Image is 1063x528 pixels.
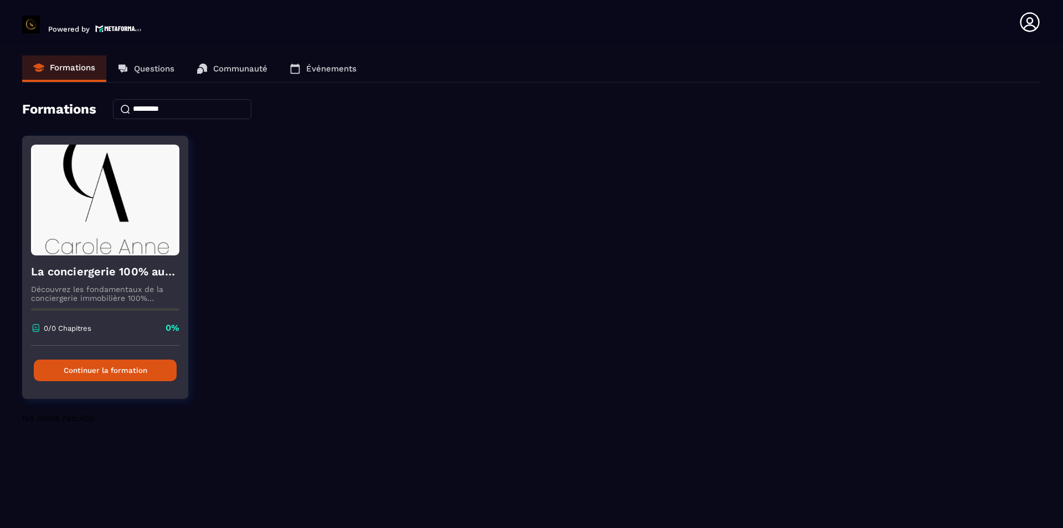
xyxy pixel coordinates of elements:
a: Communauté [185,55,278,82]
p: 0/0 Chapitres [44,324,91,332]
p: 0% [166,322,179,334]
p: Communauté [213,64,267,74]
img: logo [95,24,142,33]
p: Questions [134,64,174,74]
h4: Formations [22,101,96,117]
p: Événements [306,64,357,74]
p: Formations [50,63,95,73]
p: Powered by [48,25,90,33]
a: Événements [278,55,368,82]
a: Questions [106,55,185,82]
button: Continuer la formation [34,360,177,381]
h4: La conciergerie 100% automatisée [31,264,179,279]
a: Formations [22,55,106,82]
p: Découvrez les fondamentaux de la conciergerie immobilière 100% automatisée. Cette formation est c... [31,285,179,303]
a: formation-backgroundLa conciergerie 100% automatiséeDécouvrez les fondamentaux de la conciergerie... [22,136,202,413]
img: logo-branding [22,16,40,33]
span: No more results! [22,413,95,423]
img: formation-background [31,145,179,255]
